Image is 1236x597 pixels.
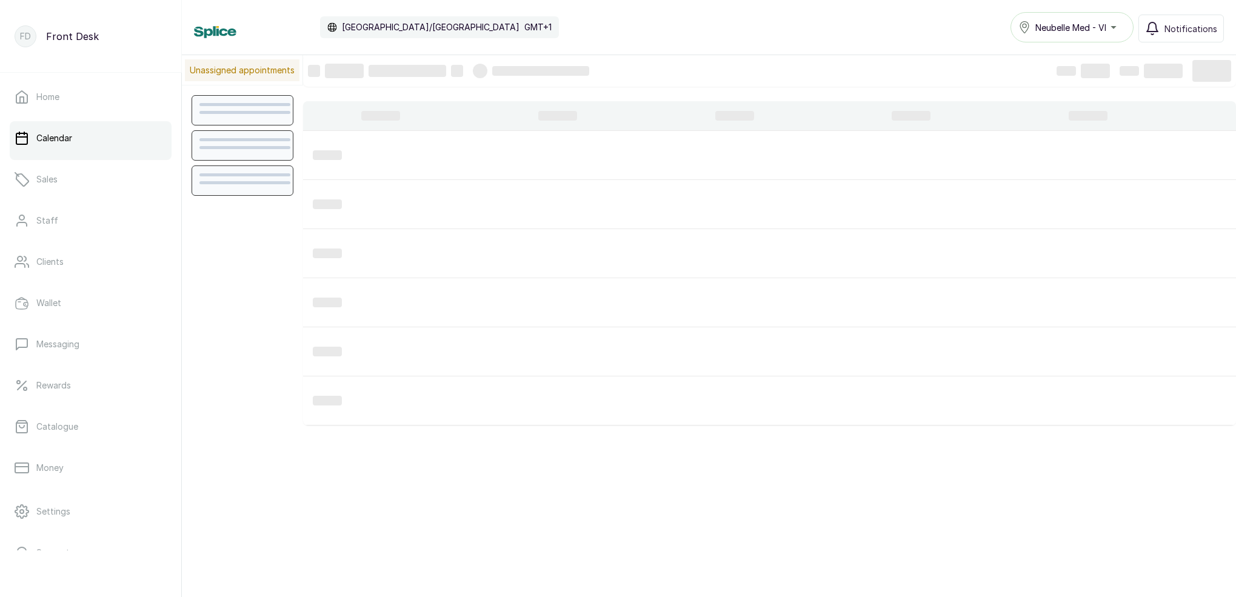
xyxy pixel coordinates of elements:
button: Notifications [1138,15,1224,42]
a: Support [10,536,172,570]
a: Wallet [10,286,172,320]
a: Messaging [10,327,172,361]
p: Support [36,547,70,559]
p: Money [36,462,64,474]
a: Catalogue [10,410,172,444]
span: Notifications [1164,22,1217,35]
p: Clients [36,256,64,268]
a: Calendar [10,121,172,155]
p: Catalogue [36,421,78,433]
p: [GEOGRAPHIC_DATA]/[GEOGRAPHIC_DATA] [342,21,519,33]
p: FD [20,30,31,42]
p: Front Desk [46,29,99,44]
a: Settings [10,495,172,529]
p: Sales [36,173,58,185]
p: Wallet [36,297,61,309]
p: GMT+1 [524,21,552,33]
p: Messaging [36,338,79,350]
p: Home [36,91,59,103]
a: Money [10,451,172,485]
p: Staff [36,215,58,227]
p: Rewards [36,379,71,392]
p: Settings [36,505,70,518]
p: Calendar [36,132,72,144]
a: Sales [10,162,172,196]
button: Neubelle Med - VI [1011,12,1134,42]
a: Clients [10,245,172,279]
a: Rewards [10,369,172,402]
a: Staff [10,204,172,238]
span: Neubelle Med - VI [1035,21,1106,34]
a: Home [10,80,172,114]
p: Unassigned appointments [185,59,299,81]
